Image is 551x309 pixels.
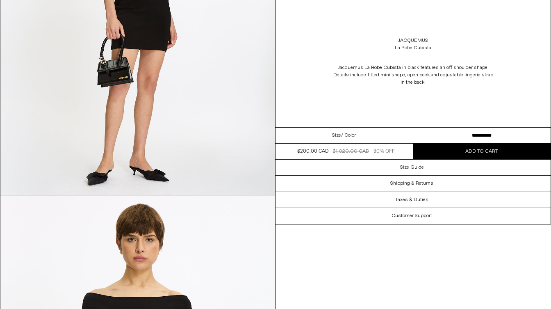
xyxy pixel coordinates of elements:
h3: Customer Support [392,213,432,219]
div: La Robe Cubista [395,44,431,52]
span: Size [332,132,341,139]
span: itted mini shape, o [371,72,410,78]
span: pen back and a [410,72,443,78]
div: 80% OFF [373,148,395,155]
div: $1,020.00 CAD [333,148,369,155]
h3: Shipping & Returns [390,181,433,186]
h3: Taxes & Duties [395,197,428,203]
button: Add to cart [413,144,551,159]
a: Jacquemus [398,37,428,44]
span: / Color [341,132,356,139]
h3: Size Guide [400,165,424,170]
span: djustable lingerie strap in the back. [401,72,493,86]
span: Add to cart [465,148,498,155]
p: Jacquemus La Robe Cubista in black features an off shoulder shape. Details include f [331,60,495,90]
div: $200.00 CAD [297,148,328,155]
